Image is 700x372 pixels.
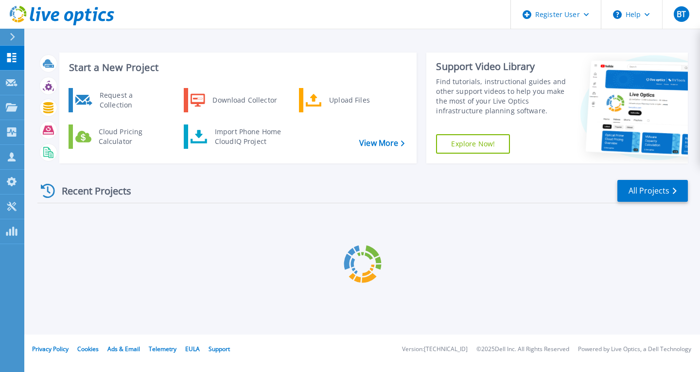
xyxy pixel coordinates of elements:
a: Request a Collection [69,88,168,112]
a: Telemetry [149,345,176,353]
div: Upload Files [324,90,396,110]
span: BT [677,10,686,18]
a: Download Collector [184,88,283,112]
div: Find tutorials, instructional guides and other support videos to help you make the most of your L... [436,77,567,116]
div: Import Phone Home CloudIQ Project [210,127,286,146]
li: © 2025 Dell Inc. All Rights Reserved [476,346,569,353]
a: Privacy Policy [32,345,69,353]
a: View More [359,139,404,148]
div: Download Collector [208,90,281,110]
a: EULA [185,345,200,353]
div: Support Video Library [436,60,567,73]
li: Powered by Live Optics, a Dell Technology [578,346,691,353]
a: Explore Now! [436,134,510,154]
a: Cookies [77,345,99,353]
a: Support [209,345,230,353]
li: Version: [TECHNICAL_ID] [402,346,468,353]
div: Request a Collection [95,90,166,110]
a: Cloud Pricing Calculator [69,124,168,149]
a: Upload Files [299,88,399,112]
div: Recent Projects [37,179,144,203]
h3: Start a New Project [69,62,404,73]
div: Cloud Pricing Calculator [94,127,166,146]
a: All Projects [617,180,688,202]
a: Ads & Email [107,345,140,353]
